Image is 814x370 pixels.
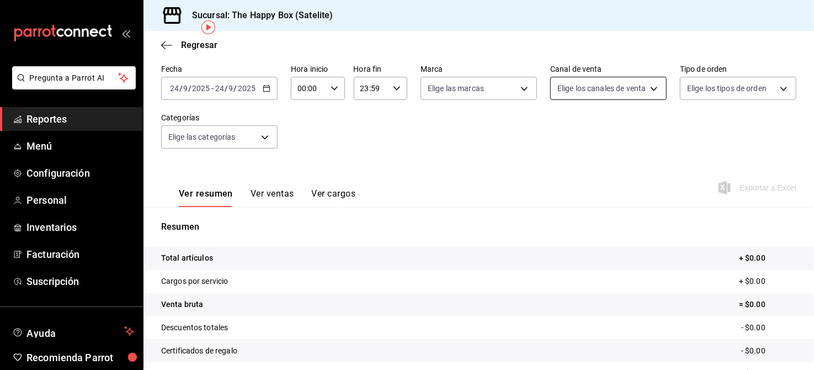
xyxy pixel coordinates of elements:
[183,84,188,93] input: --
[557,83,646,94] span: Elige los canales de venta
[181,40,217,50] span: Regresar
[161,66,278,73] label: Fecha
[234,84,237,93] span: /
[26,247,134,262] span: Facturación
[161,322,228,334] p: Descuentos totales
[188,84,191,93] span: /
[179,188,355,207] div: navigation tabs
[680,66,796,73] label: Tipo de orden
[741,345,796,357] p: - $0.00
[161,252,213,264] p: Total artículos
[183,9,333,22] h3: Sucursal: The Happy Box (Satelite)
[12,66,136,89] button: Pregunta a Parrot AI
[421,66,537,73] label: Marca
[161,220,796,234] p: Resumen
[201,20,215,34] img: Tooltip marker
[161,276,228,287] p: Cargos por servicio
[26,274,134,289] span: Suscripción
[161,345,237,357] p: Certificados de regalo
[739,252,796,264] p: + $0.00
[161,40,217,50] button: Regresar
[26,166,134,181] span: Configuración
[169,84,179,93] input: --
[121,29,130,38] button: open_drawer_menu
[26,325,120,338] span: Ayuda
[739,299,796,310] p: = $0.00
[741,322,796,334] p: - $0.00
[26,112,134,126] span: Reportes
[291,66,345,73] label: Hora inicio
[191,84,210,93] input: ----
[237,84,256,93] input: ----
[312,188,356,207] button: Ver cargos
[179,84,183,93] span: /
[251,188,294,207] button: Ver ventas
[168,131,236,142] span: Elige las categorías
[225,84,228,93] span: /
[26,350,134,365] span: Recomienda Parrot
[354,66,408,73] label: Hora fin
[179,188,233,207] button: Ver resumen
[687,83,767,94] span: Elige los tipos de orden
[211,84,214,93] span: -
[26,193,134,208] span: Personal
[30,72,119,84] span: Pregunta a Parrot AI
[228,84,234,93] input: --
[215,84,225,93] input: --
[428,83,484,94] span: Elige las marcas
[8,80,136,92] a: Pregunta a Parrot AI
[161,299,203,310] p: Venta bruta
[739,276,796,287] p: + $0.00
[26,220,134,235] span: Inventarios
[161,114,278,122] label: Categorías
[550,66,667,73] label: Canal de venta
[26,139,134,154] span: Menú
